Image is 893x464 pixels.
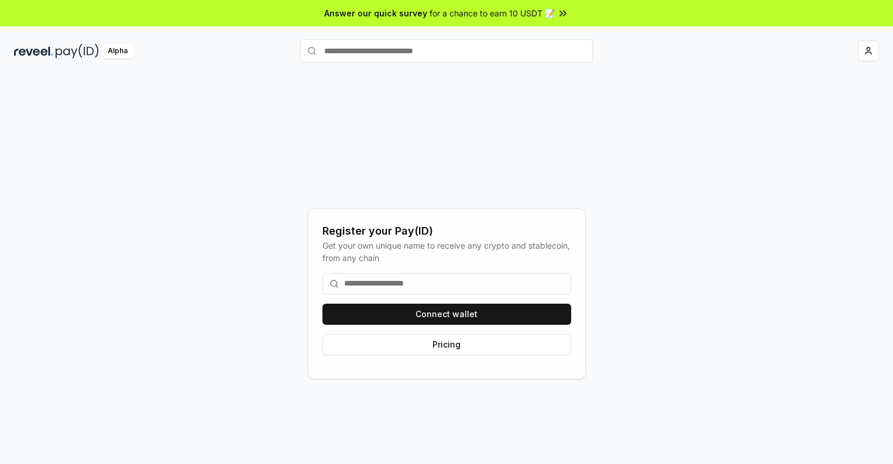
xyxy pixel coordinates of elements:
span: for a chance to earn 10 USDT 📝 [430,7,555,19]
button: Pricing [322,334,571,355]
div: Get your own unique name to receive any crypto and stablecoin, from any chain [322,239,571,264]
div: Register your Pay(ID) [322,223,571,239]
button: Connect wallet [322,304,571,325]
img: pay_id [56,44,99,59]
span: Answer our quick survey [324,7,427,19]
img: reveel_dark [14,44,53,59]
div: Alpha [101,44,134,59]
